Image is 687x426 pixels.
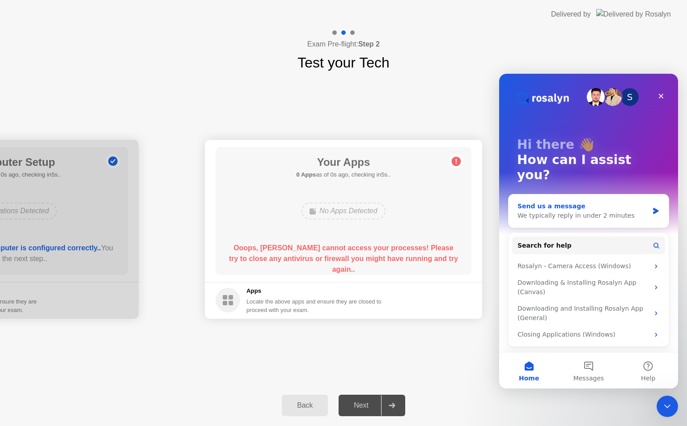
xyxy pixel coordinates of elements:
button: Back [282,395,328,416]
div: Locate the above apps and ensure they are closed to proceed with your exam. [246,297,382,314]
b: Step 2 [358,40,380,48]
b: 0 Apps [296,171,316,178]
iframe: Intercom live chat [499,74,678,388]
h1: Test your Tech [297,52,390,73]
h5: Apps [246,287,382,295]
img: Delivered by Rosalyn [596,9,671,19]
button: Next [339,395,405,416]
h4: Exam Pre-flight: [307,39,380,50]
div: Delivered by [551,9,591,20]
div: Back [284,401,325,409]
div: No Apps Detected [301,202,385,219]
h5: as of 0s ago, checking in5s.. [296,170,390,179]
h1: Your Apps [296,154,390,170]
div: Next [341,401,381,409]
b: Ooops, [PERSON_NAME] cannot access your processes! Please try to close any antivirus or firewall ... [229,244,458,273]
iframe: Intercom live chat [657,396,678,417]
